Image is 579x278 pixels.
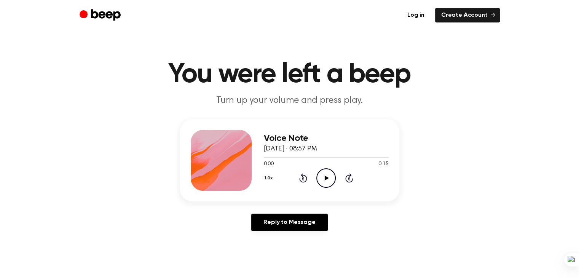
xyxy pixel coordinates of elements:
[80,8,123,23] a: Beep
[401,8,431,22] a: Log in
[264,133,389,144] h3: Voice Note
[264,160,274,168] span: 0:00
[435,8,500,22] a: Create Account
[144,94,436,107] p: Turn up your volume and press play.
[95,61,485,88] h1: You were left a beep
[264,172,276,185] button: 1.0x
[264,145,317,152] span: [DATE] · 08:57 PM
[251,214,327,231] a: Reply to Message
[378,160,388,168] span: 0:15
